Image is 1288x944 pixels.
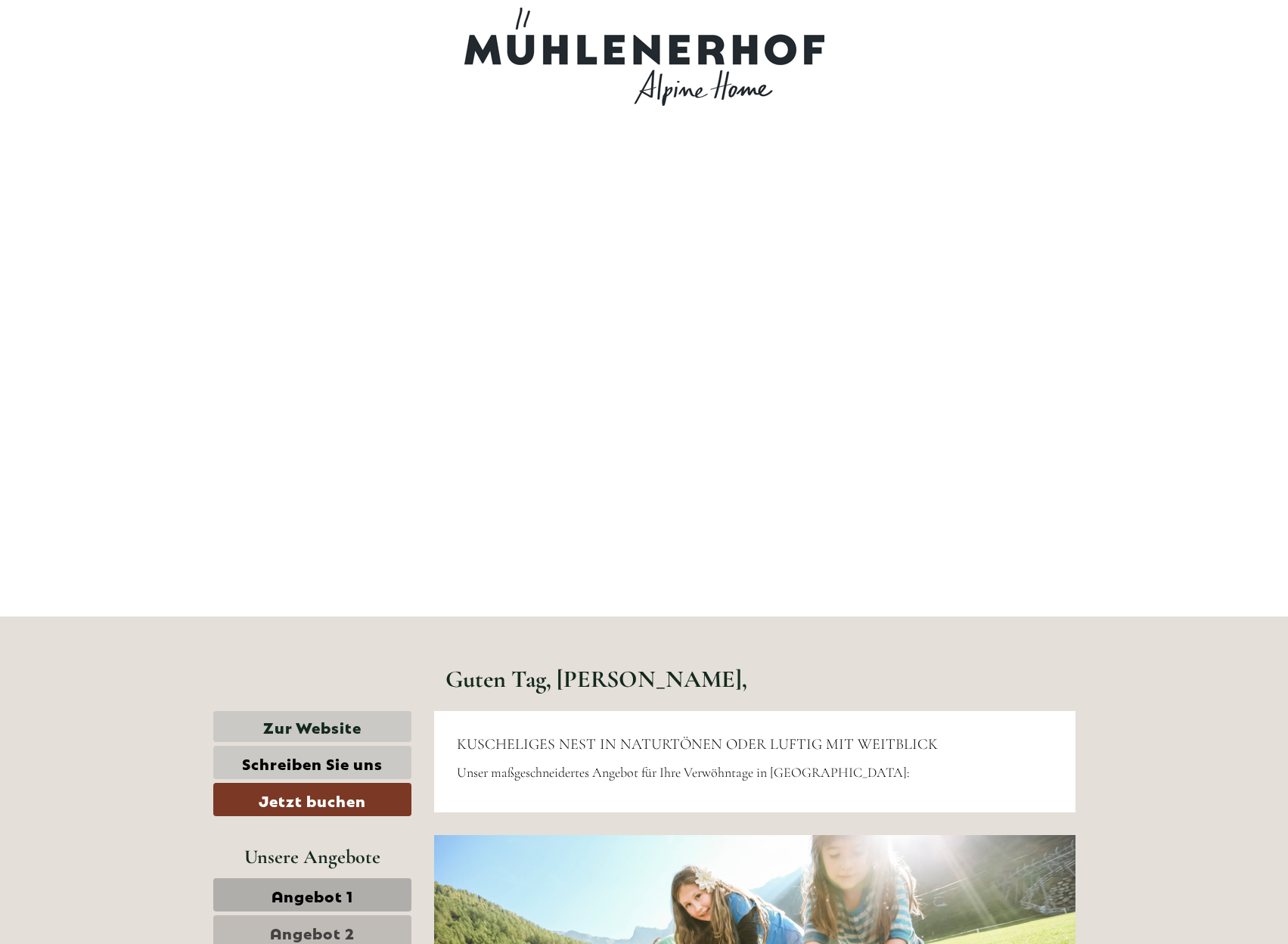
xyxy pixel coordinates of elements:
[457,764,910,781] span: Unser maßgeschneidertes Angebot für Ihre Verwöhntage in [GEOGRAPHIC_DATA]:
[270,921,355,942] span: Angebot 2
[213,746,412,779] a: Schreiben Sie uns
[445,666,747,692] h1: Guten Tag, [PERSON_NAME],
[213,783,412,816] a: Jetzt buchen
[213,843,412,871] div: Unsere Angebote
[213,711,412,742] a: Zur Website
[457,735,938,753] span: KUSCHELIGES NEST IN NATURTÖNEN ODER LUFTIG MIT WEITBLICK
[272,884,353,905] span: Angebot 1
